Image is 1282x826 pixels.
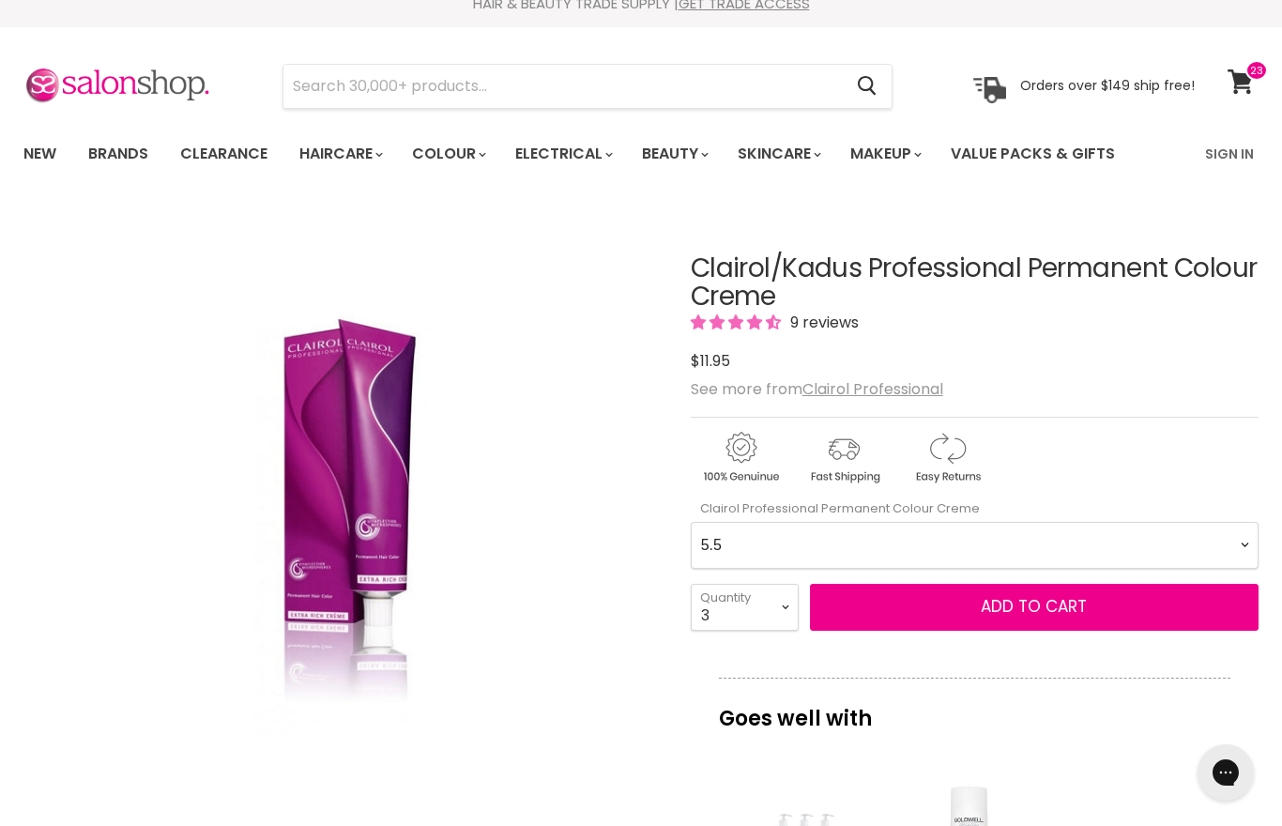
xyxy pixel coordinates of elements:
a: Clairol Professional [802,378,943,400]
select: Quantity [691,584,799,631]
a: Value Packs & Gifts [937,134,1129,174]
a: Brands [74,134,162,174]
a: Sign In [1194,134,1265,174]
img: genuine.gif [691,429,790,486]
a: Haircare [285,134,394,174]
label: Clairol Professional Permanent Colour Creme [691,499,980,517]
a: Clearance [166,134,282,174]
iframe: Gorgias live chat messenger [1188,738,1263,807]
p: Orders over $149 ship free! [1020,77,1195,94]
h1: Clairol/Kadus Professional Permanent Colour Creme [691,254,1259,313]
a: New [9,134,70,174]
img: shipping.gif [794,429,893,486]
span: 4.56 stars [691,312,785,333]
span: $11.95 [691,350,730,372]
img: returns.gif [897,429,997,486]
span: 9 reviews [785,312,859,333]
form: Product [282,64,893,109]
button: Search [842,65,892,108]
span: Add to cart [981,595,1087,618]
ul: Main menu [9,127,1162,181]
a: Electrical [501,134,624,174]
a: Makeup [836,134,933,174]
a: Colour [398,134,497,174]
input: Search [283,65,842,108]
button: Add to cart [810,584,1259,631]
span: See more from [691,378,943,400]
a: Beauty [628,134,720,174]
p: Goes well with [719,678,1230,740]
a: Skincare [724,134,832,174]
